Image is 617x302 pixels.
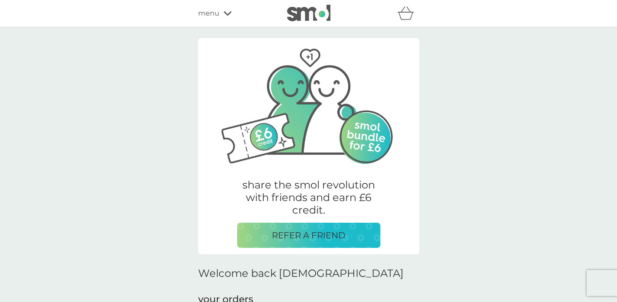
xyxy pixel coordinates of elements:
span: menu [198,8,219,19]
img: Two friends, one with their arm around the other. [211,38,406,168]
button: REFER A FRIEND [237,223,380,248]
p: REFER A FRIEND [272,228,346,242]
div: basket [398,5,419,22]
p: share the smol revolution with friends and earn £6 credit. [237,179,380,216]
a: Two friends, one with their arm around the other.share the smol revolution with friends and earn ... [198,39,419,254]
img: smol [287,5,330,21]
h2: Welcome back [DEMOGRAPHIC_DATA] [198,267,404,280]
